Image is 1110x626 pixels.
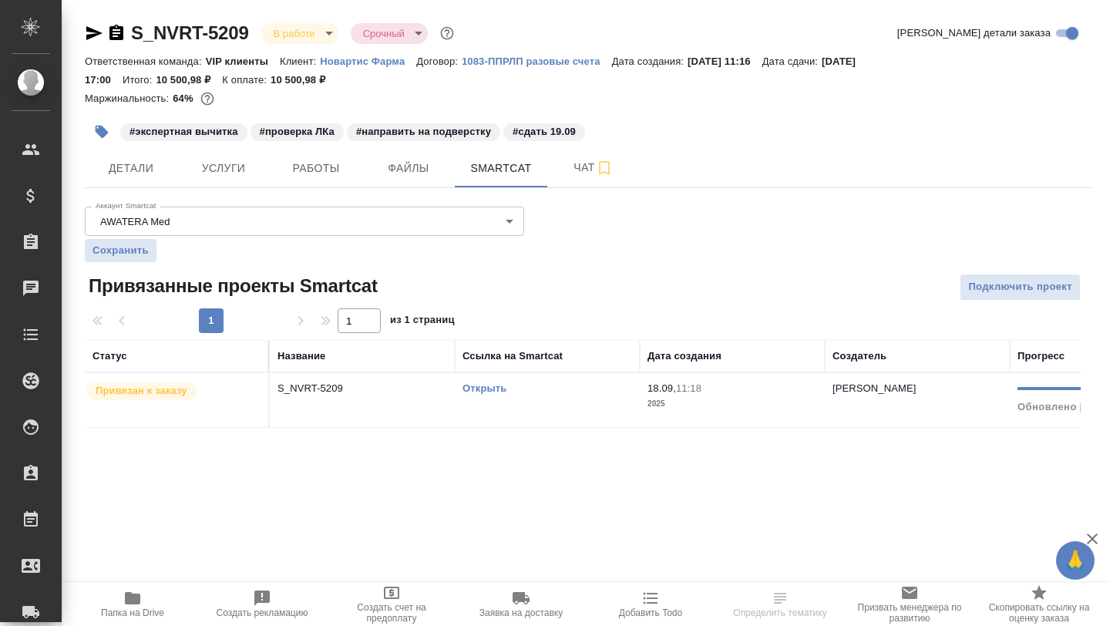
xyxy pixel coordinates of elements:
p: #сдать 19.09 [513,124,576,140]
button: Создать рекламацию [197,583,327,626]
p: 11:18 [676,382,701,394]
button: Скопировать ссылку для ЯМессенджера [85,24,103,42]
button: Добавить Todo [586,583,715,626]
button: 🙏 [1056,541,1095,580]
span: 🙏 [1062,544,1088,577]
button: Срочный [358,27,409,40]
p: [PERSON_NAME] [832,382,917,394]
span: Детали [94,159,168,178]
svg: Подписаться [595,159,614,177]
div: Статус [92,348,127,364]
button: Заявка на доставку [456,583,586,626]
button: В работе [269,27,320,40]
span: Создать счет на предоплату [336,602,447,624]
p: #проверка ЛКа [260,124,335,140]
button: AWATERA Med [96,215,175,228]
button: Доп статусы указывают на важность/срочность заказа [437,23,457,43]
p: VIP клиенты [206,56,280,67]
button: Определить тематику [715,583,845,626]
div: AWATERA Med [85,207,524,236]
p: #экспертная вычитка [129,124,238,140]
p: К оплате: [222,74,271,86]
div: Ссылка на Smartcat [462,348,563,364]
button: 3156.50 RUB; [197,89,217,109]
div: В работе [261,23,338,44]
div: Дата создания [647,348,721,364]
span: Добавить Todo [619,607,682,618]
span: Привязанные проекты Smartcat [85,274,378,298]
p: Договор: [416,56,462,67]
span: Скопировать ссылку на оценку заказа [984,602,1095,624]
button: Папка на Drive [68,583,197,626]
span: Smartcat [464,159,538,178]
span: Работы [279,159,353,178]
span: Чат [557,158,631,177]
p: Привязан к заказу [96,383,187,399]
span: Услуги [187,159,261,178]
p: Маржинальность: [85,93,173,104]
p: 64% [173,93,197,104]
span: Создать рекламацию [217,607,308,618]
p: 18.09, [647,382,676,394]
button: Призвать менеджера по развитию [845,583,974,626]
p: Клиент: [280,56,320,67]
p: Ответственная команда: [85,56,206,67]
span: экспертная вычитка [119,124,249,137]
button: Создать счет на предоплату [327,583,456,626]
span: проверка ЛКа [249,124,345,137]
button: Сохранить [85,239,156,262]
span: из 1 страниц [390,311,455,333]
p: Дата сдачи: [762,56,822,67]
span: [PERSON_NAME] детали заказа [897,25,1051,41]
p: Итого: [123,74,156,86]
button: Подключить проект [960,274,1081,301]
button: Скопировать ссылку [107,24,126,42]
div: Создатель [832,348,886,364]
p: [DATE] 11:16 [688,56,762,67]
span: Файлы [372,159,446,178]
p: 10 500,98 ₽ [271,74,337,86]
a: Новартис Фарма [320,54,416,67]
p: 1083-ППРЛП разовые счета [462,56,612,67]
p: Новартис Фарма [320,56,416,67]
p: Дата создания: [612,56,688,67]
div: Прогресс [1017,348,1065,364]
a: S_NVRT-5209 [131,22,249,43]
div: В работе [351,23,428,44]
p: S_NVRT-5209 [277,381,447,396]
p: 2025 [647,396,817,412]
p: #направить на подверстку [356,124,491,140]
span: Подключить проект [968,278,1072,296]
span: Папка на Drive [101,607,164,618]
a: 1083-ППРЛП разовые счета [462,54,612,67]
span: Определить тематику [733,607,826,618]
span: Призвать менеджера по развитию [854,602,965,624]
a: Открыть [462,382,506,394]
p: 10 500,98 ₽ [156,74,222,86]
button: Скопировать ссылку на оценку заказа [974,583,1104,626]
span: Сохранить [92,243,149,258]
span: сдать 19.09 [502,124,587,137]
button: Добавить тэг [85,115,119,149]
div: Название [277,348,325,364]
span: Заявка на доставку [479,607,563,618]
